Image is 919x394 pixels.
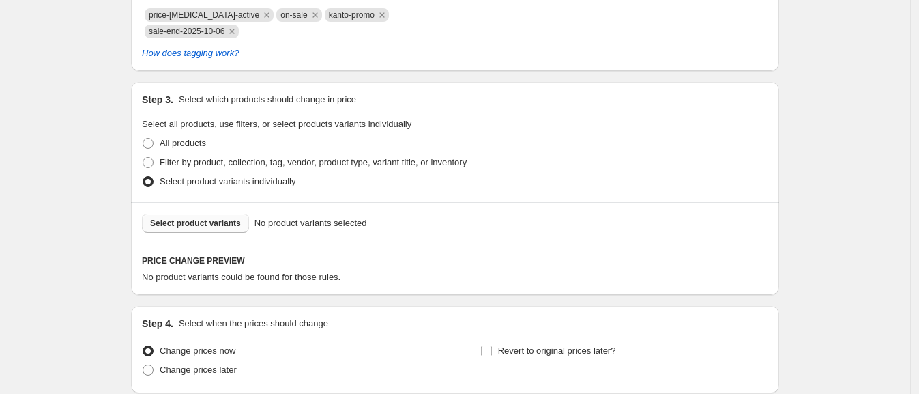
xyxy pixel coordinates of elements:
[254,216,367,230] span: No product variants selected
[160,176,295,186] span: Select product variants individually
[179,317,328,330] p: Select when the prices should change
[309,9,321,21] button: Remove on-sale
[149,27,224,36] span: sale-end-2025-10-06
[280,10,307,20] span: on-sale
[142,93,173,107] h2: Step 3.
[179,93,356,107] p: Select which products should change in price
[142,272,340,282] span: No product variants could be found for those rules.
[149,10,259,20] span: price-change-job-active
[498,346,616,356] span: Revert to original prices later?
[160,138,206,148] span: All products
[160,346,235,356] span: Change prices now
[329,10,375,20] span: kanto-promo
[142,255,768,266] h6: PRICE CHANGE PREVIEW
[160,157,467,167] span: Filter by product, collection, tag, vendor, product type, variant title, or inventory
[150,218,241,229] span: Select product variants
[226,25,238,38] button: Remove sale-end-2025-10-06
[142,214,249,233] button: Select product variants
[376,9,388,21] button: Remove kanto-promo
[142,48,239,58] a: How does tagging work?
[142,119,411,129] span: Select all products, use filters, or select products variants individually
[160,365,237,375] span: Change prices later
[261,9,273,21] button: Remove price-change-job-active
[142,317,173,330] h2: Step 4.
